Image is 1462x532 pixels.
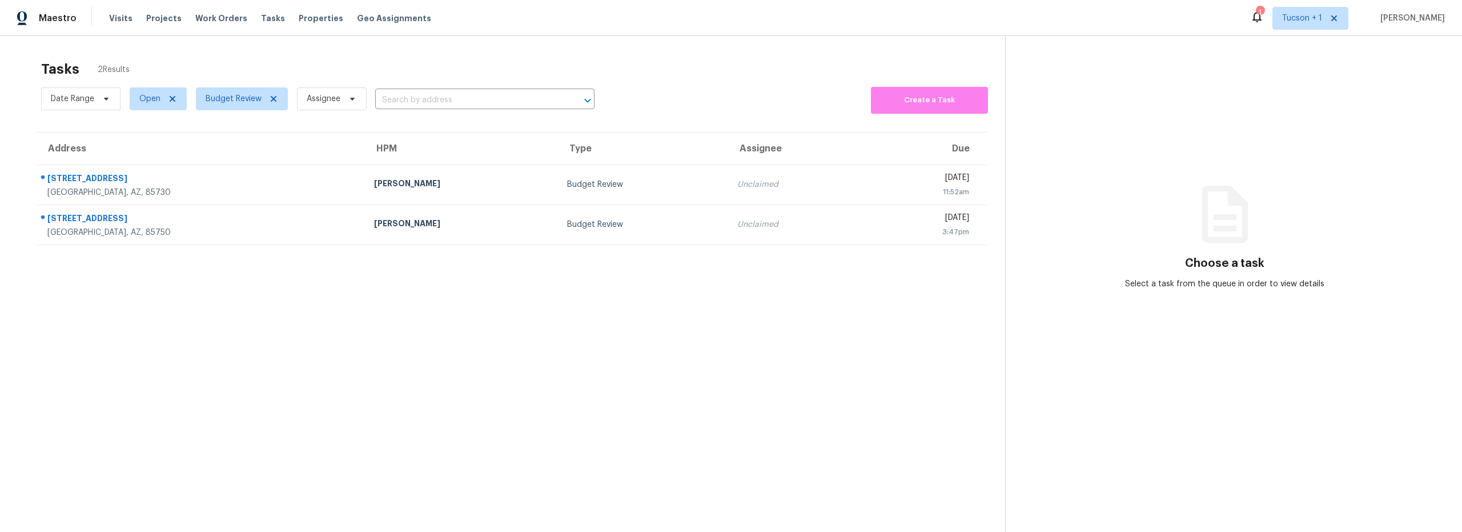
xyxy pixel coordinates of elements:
th: Assignee [728,133,864,165]
div: Budget Review [567,179,719,190]
div: 3:47pm [873,226,969,238]
div: Select a task from the queue in order to view details [1115,278,1335,290]
span: Maestro [39,13,77,24]
span: Work Orders [195,13,247,24]
div: [DATE] [873,212,969,226]
button: Create a Task [871,87,988,114]
div: [DATE] [873,172,969,186]
div: [PERSON_NAME] [374,178,549,192]
div: [GEOGRAPHIC_DATA], AZ, 85750 [47,227,356,238]
div: Unclaimed [737,219,855,230]
span: Tucson + 1 [1282,13,1322,24]
div: [STREET_ADDRESS] [47,213,356,227]
div: [STREET_ADDRESS] [47,173,356,187]
span: Visits [109,13,132,24]
span: Geo Assignments [357,13,431,24]
span: Open [139,93,160,105]
span: Assignee [307,93,340,105]
div: [GEOGRAPHIC_DATA], AZ, 85730 [47,187,356,198]
span: Properties [299,13,343,24]
span: [PERSON_NAME] [1376,13,1445,24]
span: Projects [146,13,182,24]
th: HPM [365,133,559,165]
div: Budget Review [567,219,719,230]
button: Open [580,93,596,109]
span: Tasks [261,14,285,22]
div: 1 [1256,7,1264,18]
span: Budget Review [206,93,262,105]
th: Due [864,133,987,165]
span: Create a Task [877,94,982,107]
input: Search by address [375,91,563,109]
h2: Tasks [41,63,79,75]
span: 2 Results [98,64,130,75]
div: [PERSON_NAME] [374,218,549,232]
th: Address [37,133,365,165]
div: 11:52am [873,186,969,198]
span: Date Range [51,93,94,105]
th: Type [558,133,728,165]
h3: Choose a task [1185,258,1264,269]
div: Unclaimed [737,179,855,190]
